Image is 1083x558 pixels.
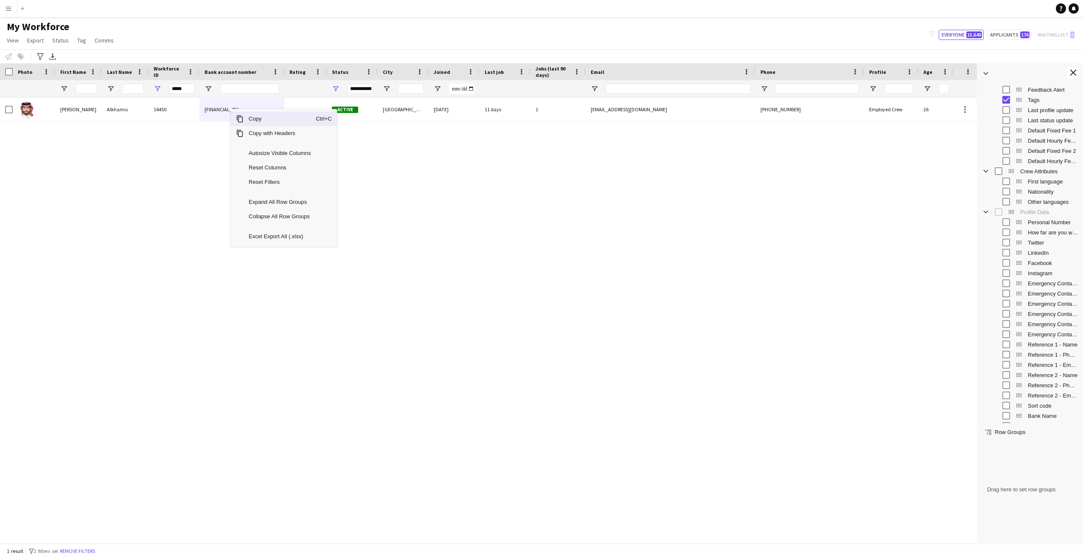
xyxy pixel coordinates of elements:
div: LinkedIn Column [977,248,1083,258]
span: Nationality [1028,189,1078,195]
span: Reset Filters [244,175,316,189]
span: Comms [95,37,114,44]
a: Tag [74,35,90,46]
span: Expand All Row Groups [244,195,316,209]
span: Last profile update [1028,107,1078,113]
span: 2 filters set [34,548,58,554]
input: Joined Filter Input [449,84,474,94]
div: [PHONE_NUMBER] [755,98,864,121]
span: Reference 1 - Name [1028,341,1078,348]
div: Context Menu [231,109,337,246]
span: Jobs (last 90 days) [536,65,570,78]
span: Emergency Contact 1 Number [1028,280,1078,287]
span: Email [591,69,604,75]
span: Export [27,37,44,44]
div: Default Hourly Fee 1 Column [977,135,1083,146]
div: 11 days [480,98,530,121]
div: Profile Data Column Group [977,207,1083,217]
span: Emergency Contact 2 Relationship [1028,331,1078,338]
span: Other languages [1028,199,1078,205]
div: 1 [530,98,586,121]
div: 14450 [149,98,199,121]
span: Last Name [107,69,132,75]
button: Open Filter Menu [107,85,115,93]
span: Phone [760,69,775,75]
span: Default Fixed Fee 2 [1028,148,1078,154]
div: [EMAIL_ADDRESS][DOMAIN_NAME] [586,98,755,121]
button: Everyone15,640 [939,30,984,40]
span: Twitter [1028,240,1078,246]
div: Default Hourly Fee 2 Column [977,156,1083,166]
div: Bank Name Column [977,411,1083,421]
span: Facebook [1028,260,1078,266]
a: View [3,35,22,46]
span: Default Hourly Fee 2 [1028,158,1078,164]
div: Nationality Column [977,186,1083,197]
span: Age [923,69,932,75]
span: Emergency Contact 2 Name [1028,321,1078,327]
div: Emergency Contact 2 Relationship Column [977,329,1083,339]
div: Alkhamis [102,98,149,121]
span: Reference 2 - Phone number [1028,382,1078,389]
div: Other languages Column [977,197,1083,207]
span: Copy with Headers [244,126,316,141]
span: Row Groups [995,429,1025,435]
div: Default Fixed Fee 2 Column [977,146,1083,156]
button: Open Filter Menu [923,85,931,93]
button: Open Filter Menu [869,85,877,93]
input: Age Filter Input [939,84,949,94]
div: Default Fixed Fee 1 Column [977,125,1083,135]
span: Reference 1 - Email address [1028,362,1078,368]
span: Instagram [1028,270,1078,276]
div: [DATE] [429,98,480,121]
span: LinkedIn [1028,250,1078,256]
span: Feedback Alert [1028,87,1078,93]
div: [GEOGRAPHIC_DATA] [378,98,429,121]
a: Export [24,35,47,46]
span: Emergency Contact 2 Number [1028,311,1078,317]
span: Profile [869,69,886,75]
span: City [383,69,393,75]
span: Collapse All Row Groups [244,209,316,224]
span: Status [332,69,348,75]
span: Crew Attributes [1020,168,1078,175]
span: 15,640 [966,31,982,38]
input: Bank account number Filter Input [220,84,279,94]
div: Personal Number Column [977,217,1083,227]
input: Workforce ID Filter Input [169,84,194,94]
span: Active [332,107,358,113]
span: Rating [289,69,306,75]
button: Remove filters [58,547,97,556]
button: Open Filter Menu [205,85,212,93]
span: Tag [77,37,86,44]
span: Sort code [1028,403,1078,409]
div: Reference 1 - Email address Column [977,360,1083,370]
div: Emergency Contact 1 Relationship Column [977,299,1083,309]
div: Emergency Contact 1 Name Column [977,288,1083,299]
app-action-btn: Advanced filters [35,51,45,62]
span: Default Hourly Fee 1 [1028,138,1078,144]
span: Default Fixed Fee 1 [1028,127,1078,134]
span: Reference 2 - Name [1028,372,1078,378]
span: Ctrl+C [316,112,334,126]
span: Bank Name [1028,413,1078,419]
div: Feedback Alert Column [977,85,1083,95]
div: Emergency Contact 2 Name Column [977,319,1083,329]
span: Workforce ID [154,65,184,78]
span: Status [52,37,69,44]
button: Open Filter Menu [332,85,339,93]
div: Last status update Column [977,115,1083,125]
span: Bank account number [205,69,256,75]
span: How far are you willing to travel for work? [1028,229,1078,236]
span: Joined [434,69,450,75]
span: Tags [1028,97,1078,103]
input: City Filter Input [398,84,424,94]
div: Twitter Column [977,237,1083,248]
div: Emergency Contact 1 Number Column [977,278,1083,288]
div: Tags Column [977,95,1083,105]
span: Reset Columns [244,161,316,175]
span: Photo [18,69,32,75]
div: Reference 2 - Name Column [977,370,1083,380]
span: Excel Export All (.xlsx) [244,229,316,244]
img: Yasser Alkhamis [18,102,35,119]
